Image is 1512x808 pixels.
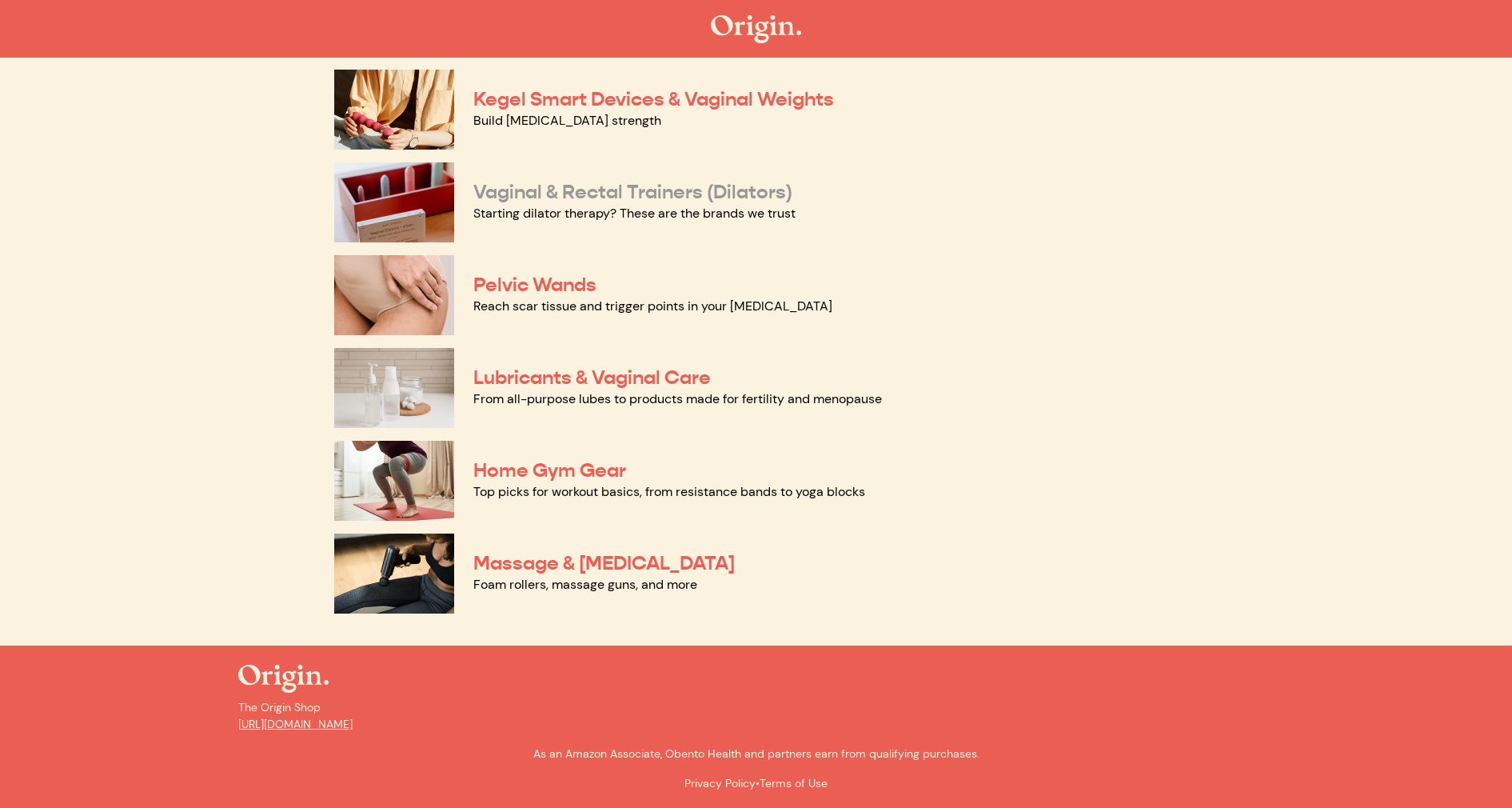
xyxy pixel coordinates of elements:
[334,70,454,150] img: Kegel Smart Devices & Vaginal Weights
[334,255,454,335] img: Pelvic Wands
[473,180,792,204] a: Vaginal & Rectal Trainers (Dilators)
[473,112,661,129] a: Build [MEDICAL_DATA] strength
[334,348,454,428] img: Lubricants & Vaginal Care
[473,458,626,482] a: Home Gym Gear
[711,15,801,43] img: The Origin Shop
[238,665,329,693] img: The Origin Shop
[473,483,865,500] a: Top picks for workout basics, from resistance bands to yoga blocks
[238,699,1275,733] p: The Origin Shop
[473,298,832,314] a: Reach scar tissue and trigger points in your [MEDICAL_DATA]
[473,87,834,111] a: Kegel Smart Devices & Vaginal Weights
[473,205,796,222] a: Starting dilator therapy? These are the brands we trust
[473,390,882,407] a: From all-purpose lubes to products made for fertility and menopause
[238,746,1275,762] p: As an Amazon Associate, Obento Health and partners earn from qualifying purchases.
[334,534,454,614] img: Massage & Myofascial Release
[334,441,454,521] img: Home Gym Gear
[684,776,756,790] a: Privacy Policy
[334,162,454,242] img: Vaginal & Rectal Trainers (Dilators)
[473,576,697,593] a: Foam rollers, massage guns, and more
[760,776,828,790] a: Terms of Use
[473,273,596,297] a: Pelvic Wands
[238,775,1275,792] p: •
[238,717,353,731] a: [URL][DOMAIN_NAME]
[473,551,735,575] a: Massage & [MEDICAL_DATA]
[473,366,711,390] a: Lubricants & Vaginal Care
